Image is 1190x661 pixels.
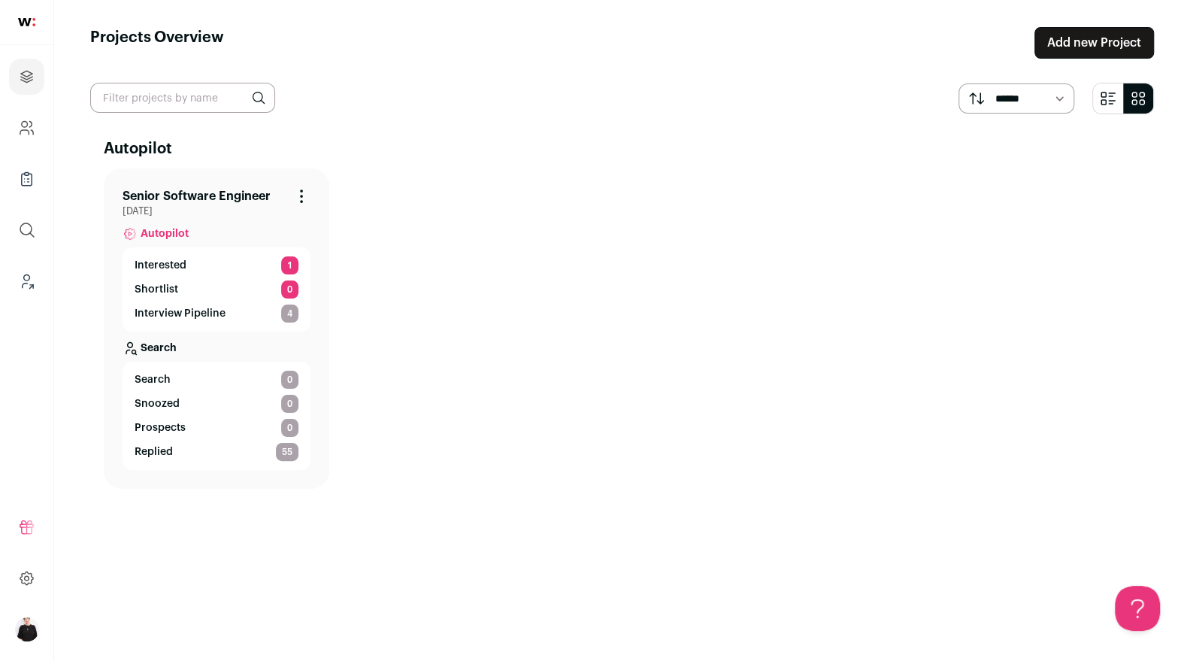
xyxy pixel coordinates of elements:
button: Open dropdown [15,617,39,641]
a: Search 0 [135,371,298,389]
p: Replied [135,444,173,459]
span: Search [135,372,171,387]
a: Company Lists [9,161,44,197]
a: Projects [9,59,44,95]
a: Shortlist 0 [135,280,298,299]
a: Interview Pipeline 4 [135,305,298,323]
a: Add new Project [1034,27,1154,59]
span: 1 [281,256,298,274]
button: Project Actions [292,187,310,205]
iframe: Toggle Customer Support [1115,586,1160,631]
span: 55 [276,443,298,461]
img: wellfound-shorthand-0d5821cbd27db2630d0214b213865d53afaa358527fdda9d0ea32b1df1b89c2c.svg [18,18,35,26]
a: Senior Software Engineer [123,187,271,205]
span: 0 [281,280,298,299]
a: Search [123,332,310,362]
p: Interested [135,258,186,273]
span: 0 [281,395,298,413]
a: Autopilot [123,217,310,247]
p: Prospects [135,420,186,435]
span: Autopilot [141,226,189,241]
h2: Autopilot [104,138,1141,159]
p: Interview Pipeline [135,306,226,321]
span: 4 [281,305,298,323]
p: Search [141,341,177,356]
a: Leads (Backoffice) [9,263,44,299]
h1: Projects Overview [90,27,224,59]
span: [DATE] [123,205,310,217]
a: Replied 55 [135,443,298,461]
span: 0 [281,419,298,437]
a: Snoozed 0 [135,395,298,413]
p: Shortlist [135,282,178,297]
a: Interested 1 [135,256,298,274]
a: Company and ATS Settings [9,110,44,146]
input: Filter projects by name [90,83,275,113]
p: Snoozed [135,396,180,411]
span: 0 [281,371,298,389]
img: 9240684-medium_jpg [15,617,39,641]
a: Prospects 0 [135,419,298,437]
